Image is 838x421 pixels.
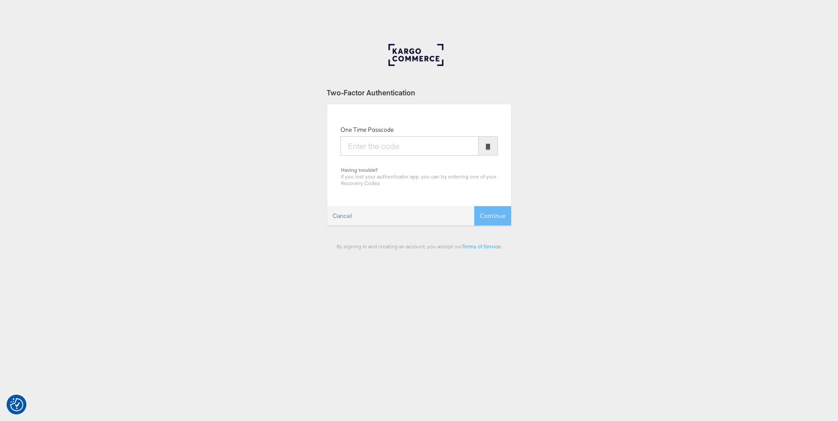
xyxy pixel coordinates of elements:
[462,243,501,250] a: Terms of Service
[10,398,23,411] img: Revisit consent button
[340,126,394,134] label: One Time Passcode
[341,167,378,173] b: Having trouble?
[341,173,497,186] span: If you lost your authenticator app, you can try entering one of your Recovery Codes
[327,243,512,250] div: By signing in and creating an account, you accept our .
[10,398,23,411] button: Consent Preferences
[340,136,479,156] input: Enter the code
[327,207,357,225] a: Cancel
[327,87,512,98] div: Two-Factor Authentication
